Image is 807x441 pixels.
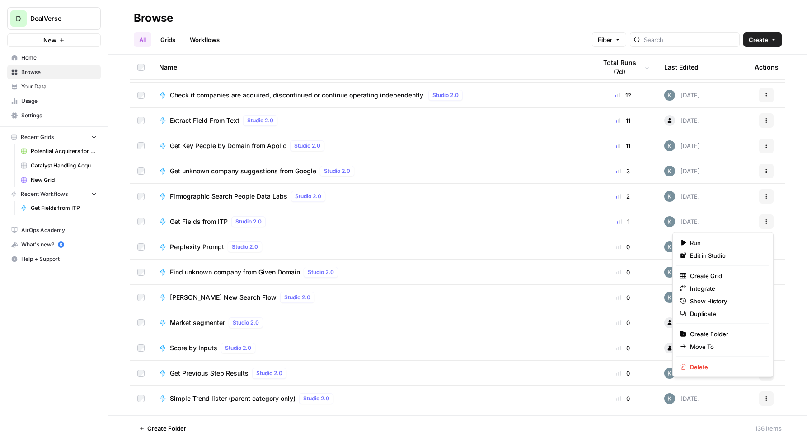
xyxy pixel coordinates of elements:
[295,192,321,200] span: Studio 2.0
[225,344,251,352] span: Studio 2.0
[170,116,239,125] span: Extract Field From Text
[58,241,64,248] a: 5
[232,243,258,251] span: Studio 2.0
[294,142,320,150] span: Studio 2.0
[233,319,259,327] span: Studio 2.0
[664,393,675,404] img: vfogp4eyxztbfdc8lolhmznz68f4
[21,190,68,198] span: Recent Workflows
[7,33,101,47] button: New
[170,369,249,378] span: Get Previous Step Results
[17,173,101,187] a: New Grid
[170,344,217,353] span: Score by Inputs
[17,201,101,215] a: Get Fields from ITP
[159,368,582,379] a: Get Previous Step ResultsStudio 2.0
[690,284,762,293] span: Integrate
[159,90,582,101] a: Check if companies are acquired, discontinued or continue operating independently.Studio 2.0
[664,393,700,404] div: [DATE]
[596,55,650,79] div: Total Runs (7d)
[7,187,101,201] button: Recent Workflows
[596,141,650,150] div: 11
[159,317,582,328] a: Market segmenterStudio 2.0
[664,216,700,227] div: [DATE]
[664,267,700,278] div: [DATE]
[7,108,101,123] a: Settings
[664,241,675,252] img: vfogp4eyxztbfdc8lolhmznz68f4
[21,68,97,76] span: Browse
[43,36,56,45] span: New
[596,394,650,403] div: 0
[596,167,650,176] div: 3
[664,191,675,202] img: vfogp4eyxztbfdc8lolhmznz68f4
[134,11,173,25] div: Browse
[644,35,736,44] input: Search
[8,238,100,251] div: What's new?
[664,140,700,151] div: [DATE]
[21,83,97,91] span: Your Data
[21,255,97,263] span: Help + Support
[690,309,762,318] span: Duplicate
[755,55,779,79] div: Actions
[170,394,296,403] span: Simple Trend lister (parent category only)
[159,166,582,176] a: Get unknown company suggestions from GoogleStudio 2.0
[690,297,762,306] span: Show History
[159,241,582,252] a: Perplexity PromptStudio 2.0
[664,166,675,176] img: vfogp4eyxztbfdc8lolhmznz68f4
[7,237,101,252] button: What's new? 5
[596,268,650,277] div: 0
[31,204,97,212] span: Get Fields from ITP
[7,51,101,65] a: Home
[284,293,310,302] span: Studio 2.0
[17,144,101,158] a: Potential Acquirers for Deep Instinct
[690,330,762,339] span: Create Folder
[596,369,650,378] div: 0
[159,343,582,353] a: Score by InputsStudio 2.0
[170,192,287,201] span: Firmographic Search People Data Labs
[664,216,675,227] img: vfogp4eyxztbfdc8lolhmznz68f4
[159,267,582,278] a: Find unknown company from Given DomainStudio 2.0
[664,292,700,303] div: [DATE]
[596,217,650,226] div: 1
[690,238,762,247] span: Run
[432,91,459,99] span: Studio 2.0
[598,35,612,44] span: Filter
[7,7,101,30] button: Workspace: DealVerse
[596,318,650,327] div: 0
[596,192,650,201] div: 2
[743,32,782,47] button: Create
[170,91,425,100] span: Check if companies are acquired, discontinued or continue operating independently.
[690,342,762,351] span: Move To
[31,176,97,184] span: New Grid
[664,90,700,101] div: [DATE]
[170,268,300,277] span: Find unknown company from Given Domain
[31,147,97,155] span: Potential Acquirers for Deep Instinct
[155,32,181,47] a: Grids
[134,421,192,436] button: Create Folder
[749,35,768,44] span: Create
[755,424,782,433] div: 136 Items
[21,111,97,120] span: Settings
[664,267,675,278] img: vfogp4eyxztbfdc8lolhmznz68f4
[664,317,700,328] div: [DATE]
[664,166,700,176] div: [DATE]
[159,115,582,126] a: Extract Field From TextStudio 2.0
[664,368,675,379] img: vfogp4eyxztbfdc8lolhmznz68f4
[21,133,54,141] span: Recent Grids
[324,167,350,175] span: Studio 2.0
[303,395,329,403] span: Studio 2.0
[184,32,225,47] a: Workflows
[170,318,225,327] span: Market segmenter
[308,268,334,276] span: Studio 2.0
[690,251,762,260] span: Edit in Studio
[30,14,85,23] span: DealVerse
[17,158,101,173] a: Catalyst Handling Acquisitions
[7,130,101,144] button: Recent Grids
[159,393,582,404] a: Simple Trend lister (parent category only)Studio 2.0
[664,90,675,101] img: vfogp4eyxztbfdc8lolhmznz68f4
[170,167,316,176] span: Get unknown company suggestions from Google
[159,191,582,202] a: Firmographic Search People Data LabsStudio 2.0
[664,55,699,79] div: Last Edited
[7,65,101,79] a: Browse
[596,293,650,302] div: 0
[690,271,762,280] span: Create Grid
[170,293,277,302] span: [PERSON_NAME] New Search Flow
